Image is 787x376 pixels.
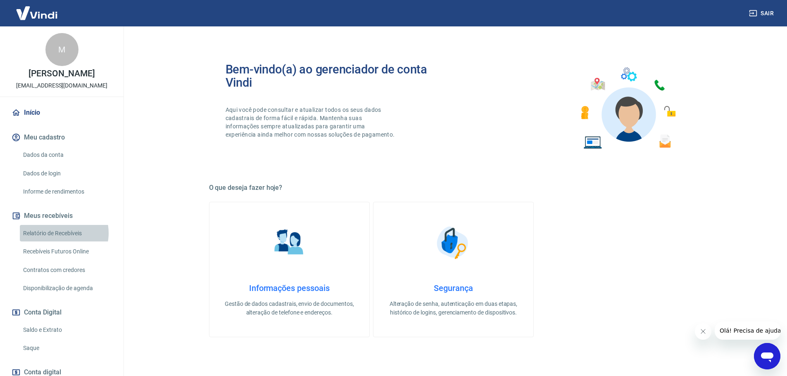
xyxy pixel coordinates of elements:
a: Contratos com credores [20,262,114,279]
button: Meus recebíveis [10,207,114,225]
button: Sair [747,6,777,21]
a: Dados de login [20,165,114,182]
a: Relatório de Recebíveis [20,225,114,242]
p: Alteração de senha, autenticação em duas etapas, histórico de logins, gerenciamento de dispositivos. [387,300,520,317]
p: [PERSON_NAME] [29,69,95,78]
button: Meu cadastro [10,128,114,147]
a: Informações pessoaisInformações pessoaisGestão de dados cadastrais, envio de documentos, alteraçã... [209,202,370,337]
p: Aqui você pode consultar e atualizar todos os seus dados cadastrais de forma fácil e rápida. Mant... [226,106,397,139]
a: Saque [20,340,114,357]
iframe: Fechar mensagem [695,323,711,340]
a: Informe de rendimentos [20,183,114,200]
a: Saldo e Extrato [20,322,114,338]
a: Início [10,104,114,122]
iframe: Mensagem da empresa [715,322,780,340]
img: Vindi [10,0,64,26]
h2: Bem-vindo(a) ao gerenciador de conta Vindi [226,63,454,89]
a: Disponibilização de agenda [20,280,114,297]
div: M [45,33,78,66]
span: Olá! Precisa de ajuda? [5,6,69,12]
a: Recebíveis Futuros Online [20,243,114,260]
img: Segurança [433,222,474,263]
a: SegurançaSegurançaAlteração de senha, autenticação em duas etapas, histórico de logins, gerenciam... [373,202,534,337]
a: Dados da conta [20,147,114,163]
img: Imagem de um avatar masculino com diversos icones exemplificando as funcionalidades do gerenciado... [573,63,682,154]
img: Informações pessoais [269,222,310,263]
h5: O que deseja fazer hoje? [209,184,698,192]
button: Conta Digital [10,303,114,322]
p: Gestão de dados cadastrais, envio de documentos, alteração de telefone e endereços. [223,300,356,317]
h4: Informações pessoais [223,283,356,293]
p: [EMAIL_ADDRESS][DOMAIN_NAME] [16,81,107,90]
h4: Segurança [387,283,520,293]
iframe: Botão para abrir a janela de mensagens [754,343,780,369]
